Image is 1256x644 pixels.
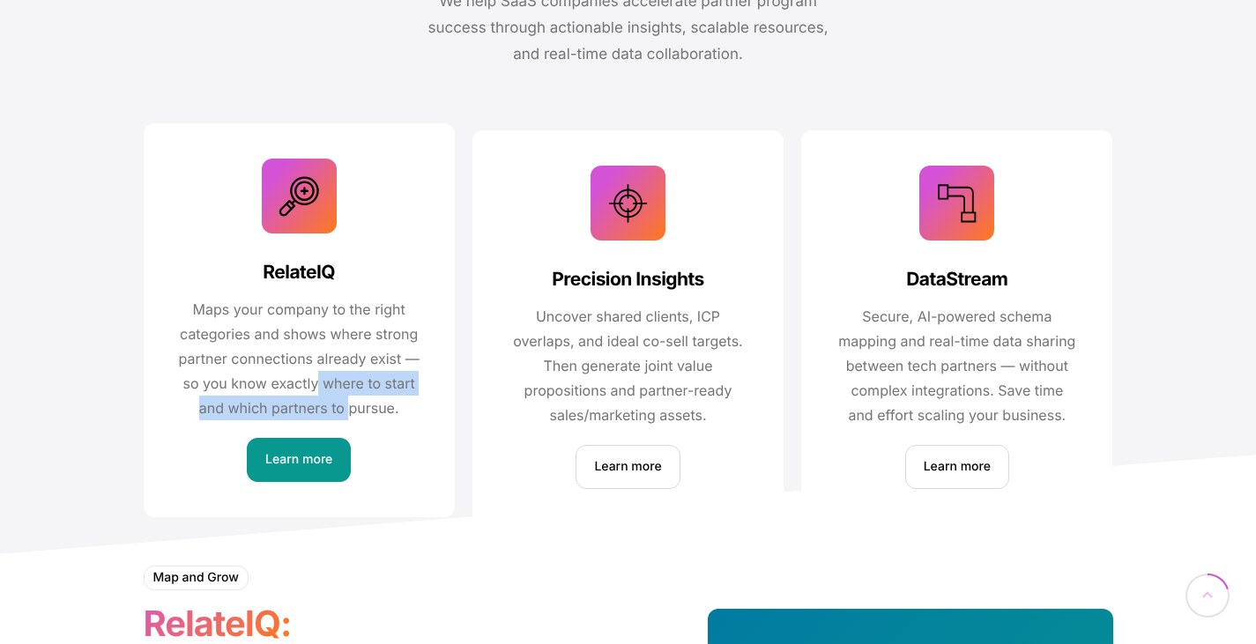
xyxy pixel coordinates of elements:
[247,438,351,482] a: Learn more
[179,297,420,420] p: Maps your company to the right categories and shows where strong partner connections already exis...
[179,260,420,286] h4: RelateIQ
[144,566,249,590] h6: Map and Grow
[836,267,1077,293] h4: DataStream
[905,445,1009,489] a: Learn more
[836,304,1077,427] p: Secure, AI-powered schema mapping and real-time data sharing between tech partners — without comp...
[508,267,748,293] h4: Precision Insights
[594,461,661,473] span: Learn more
[265,454,332,466] span: Learn more
[924,461,991,473] span: Learn more
[508,304,748,427] p: Uncover shared clients, ICP overlaps, and ideal co-sell targets. Then generate joint value propos...
[576,445,680,489] a: Learn more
